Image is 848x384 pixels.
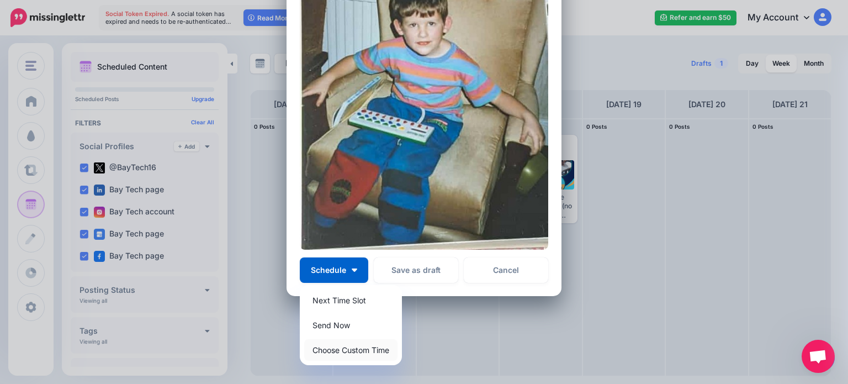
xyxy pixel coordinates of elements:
a: Send Now [304,314,397,336]
button: Save as draft [374,257,458,283]
a: Next Time Slot [304,290,397,311]
button: Schedule [300,257,368,283]
div: Schedule [300,285,402,365]
a: Choose Custom Time [304,339,397,361]
span: Schedule [311,266,346,274]
img: arrow-down-white.png [352,269,357,272]
a: Cancel [464,257,548,283]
